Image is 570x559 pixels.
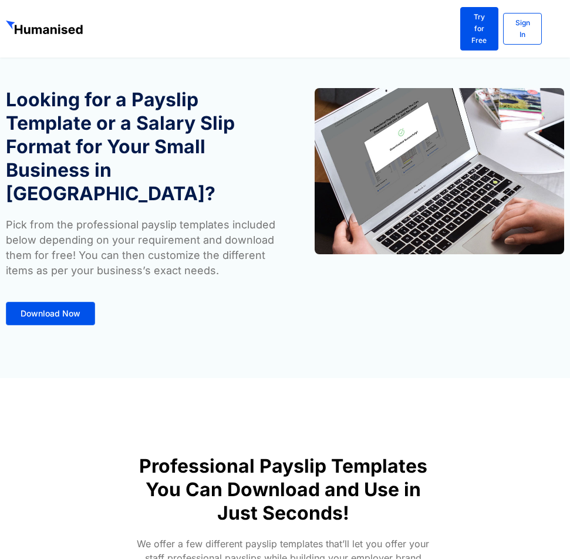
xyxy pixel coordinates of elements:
[460,7,499,50] a: Try for Free
[6,88,279,206] h1: Looking for a Payslip Template or a Salary Slip Format for Your Small Business in [GEOGRAPHIC_DATA]?
[6,302,95,325] a: Download Now
[21,309,80,318] span: Download Now
[503,13,542,45] a: Sign In
[126,454,440,525] h1: Professional Payslip Templates You Can Download and Use in Just Seconds!
[6,21,85,37] img: GetHumanised Logo
[6,217,279,278] p: Pick from the professional payslip templates included below depending on your requirement and dow...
